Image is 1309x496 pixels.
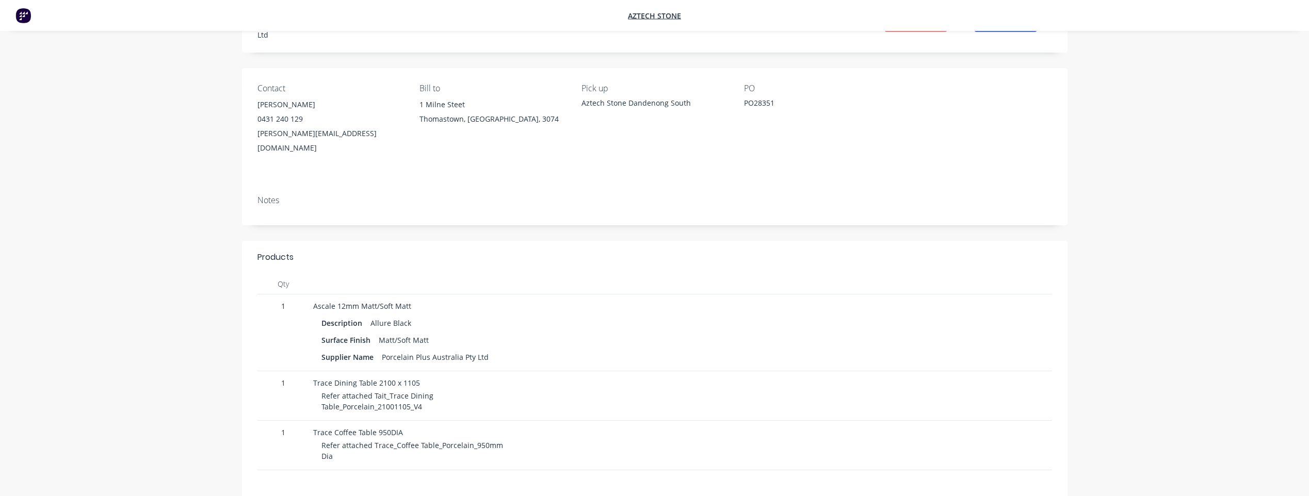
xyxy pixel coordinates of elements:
[366,316,415,330] div: Allure Black
[262,377,305,388] span: 1
[628,11,681,21] a: Aztech Stone
[257,97,403,112] div: [PERSON_NAME]
[321,333,375,348] div: Surface Finish
[321,350,378,365] div: Supplier Name
[321,391,433,411] span: Refer attached Tait_Trace Dining Table_Porcelain_21001105_V4
[262,301,305,311] span: 1
[581,84,727,93] div: Pick up
[257,112,403,126] div: 0431 240 129
[313,427,403,437] span: Trace Coffee Table 950DIA
[581,97,727,108] div: Aztech Stone Dandenong South
[419,84,565,93] div: Bill to
[321,440,503,461] span: Refer attached Trace_Coffee Table_Porcelain_950mm Dia
[257,195,1052,205] div: Notes
[257,97,403,155] div: [PERSON_NAME]0431 240 129[PERSON_NAME][EMAIL_ADDRESS][DOMAIN_NAME]
[378,350,493,365] div: Porcelain Plus Australia Pty Ltd
[257,126,403,155] div: [PERSON_NAME][EMAIL_ADDRESS][DOMAIN_NAME]
[419,112,565,126] div: Thomastown, [GEOGRAPHIC_DATA], 3074
[313,301,411,311] span: Ascale 12mm Matt/Soft Matt
[257,274,309,294] div: Qty
[313,378,420,388] span: Trace Dining Table 2100 x 1105
[744,97,873,112] div: PO28351
[375,333,433,348] div: Matt/Soft Matt
[321,316,366,330] div: Description
[419,97,565,112] div: 1 Milne Steet
[15,8,31,23] img: Factory
[262,427,305,438] span: 1
[419,97,565,130] div: 1 Milne SteetThomastown, [GEOGRAPHIC_DATA], 3074
[257,251,294,263] div: Products
[744,84,890,93] div: PO
[257,84,403,93] div: Contact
